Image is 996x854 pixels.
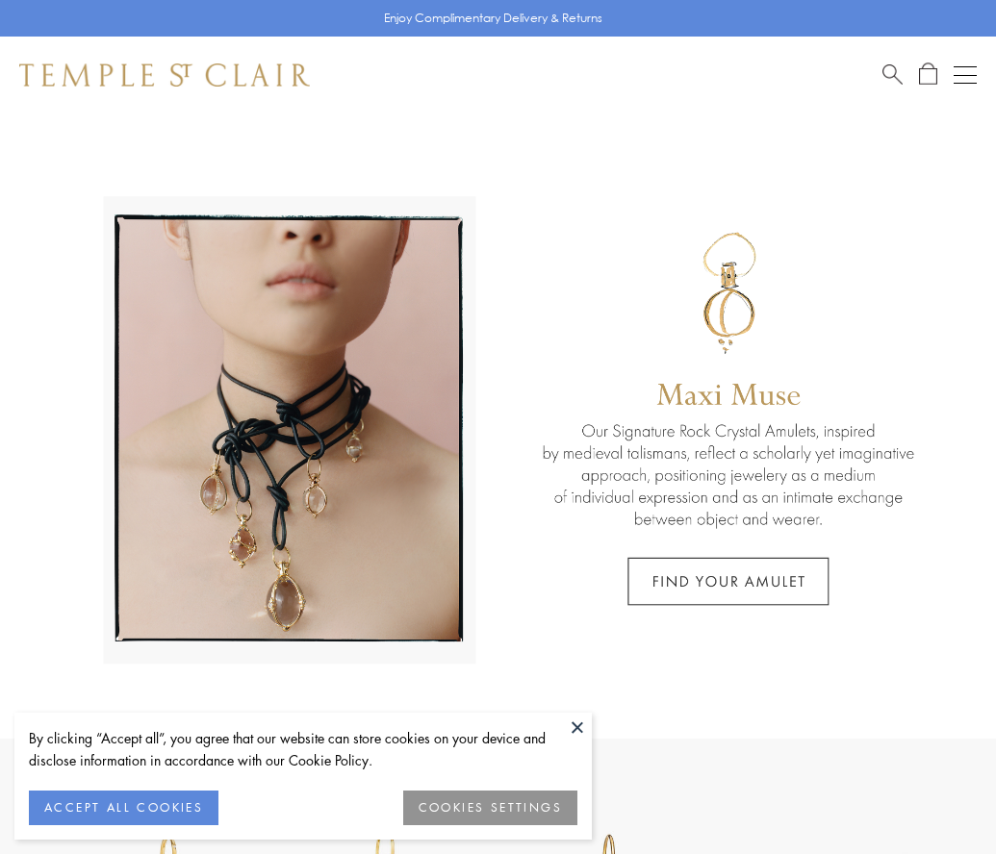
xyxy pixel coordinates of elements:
a: Search [882,63,903,87]
button: COOKIES SETTINGS [403,791,577,825]
button: ACCEPT ALL COOKIES [29,791,218,825]
a: Open Shopping Bag [919,63,937,87]
button: Open navigation [954,63,977,87]
div: By clicking “Accept all”, you agree that our website can store cookies on your device and disclos... [29,727,577,771]
p: Enjoy Complimentary Delivery & Returns [384,9,602,28]
img: Temple St. Clair [19,63,310,87]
